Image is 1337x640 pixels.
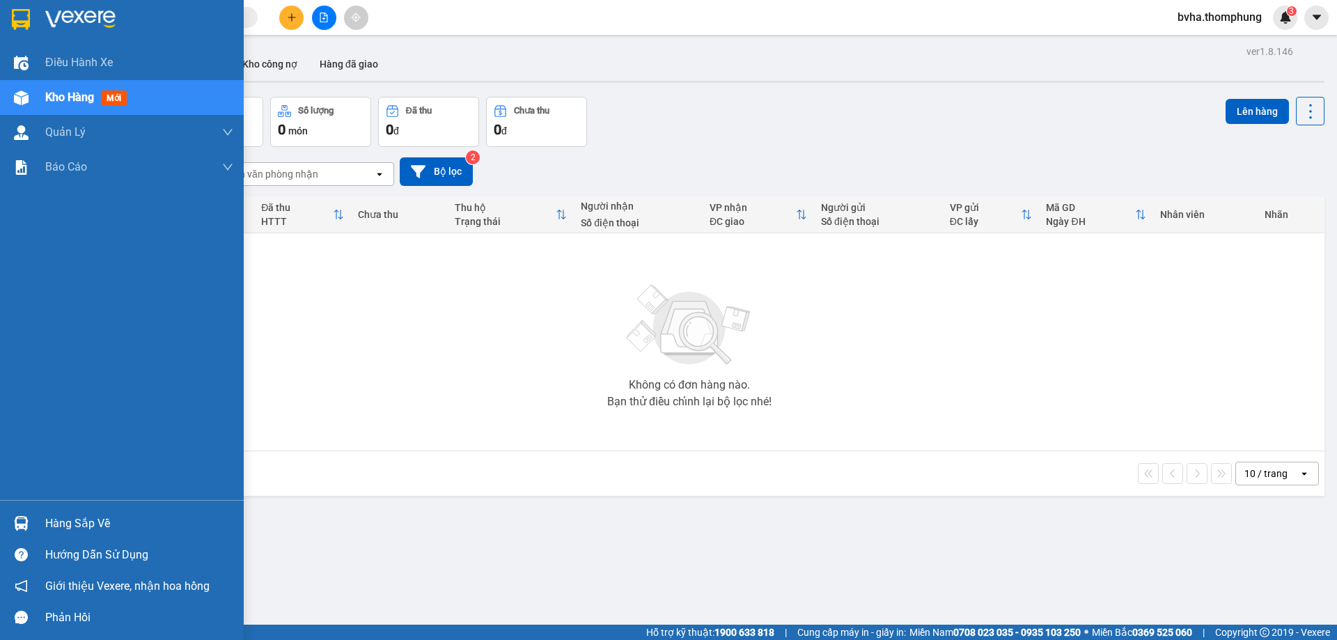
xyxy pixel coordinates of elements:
img: warehouse-icon [14,56,29,70]
div: ĐC giao [710,216,796,227]
span: mới [101,91,127,106]
div: Chưa thu [514,106,549,116]
button: Số lượng0món [270,97,371,147]
button: plus [279,6,304,30]
div: Ngày ĐH [1046,216,1135,227]
div: Số lượng [298,106,334,116]
button: caret-down [1304,6,1329,30]
div: 10 / trang [1244,467,1288,481]
span: caret-down [1311,11,1323,24]
div: Trạng thái [455,216,556,227]
div: Nhãn [1265,209,1318,220]
span: 0 [494,121,501,138]
span: Quản Lý [45,123,86,141]
img: icon-new-feature [1279,11,1292,24]
strong: 1900 633 818 [714,627,774,638]
span: ⚪️ [1084,630,1088,635]
img: warehouse-icon [14,125,29,140]
span: aim [351,13,361,22]
strong: 0369 525 060 [1132,627,1192,638]
strong: 0708 023 035 - 0935 103 250 [953,627,1081,638]
button: Chưa thu0đ [486,97,587,147]
button: Lên hàng [1226,99,1289,124]
button: file-add [312,6,336,30]
img: logo-vxr [12,9,30,30]
div: Số điện thoại [821,216,936,227]
img: solution-icon [14,160,29,175]
img: warehouse-icon [14,91,29,105]
span: Báo cáo [45,158,87,175]
th: Toggle SortBy [448,196,574,233]
div: Phản hồi [45,607,233,628]
span: Miền Bắc [1092,625,1192,640]
div: HTTT [261,216,333,227]
div: ver 1.8.146 [1246,44,1293,59]
th: Toggle SortBy [703,196,814,233]
div: Thu hộ [455,202,556,213]
sup: 3 [1287,6,1297,16]
div: Nhân viên [1160,209,1250,220]
span: đ [501,125,507,136]
span: Cung cấp máy in - giấy in: [797,625,906,640]
span: Kho hàng [45,91,94,104]
span: copyright [1260,627,1269,637]
img: svg+xml;base64,PHN2ZyBjbGFzcz0ibGlzdC1wbHVnX19zdmciIHhtbG5zPSJodHRwOi8vd3d3LnczLm9yZy8yMDAwL3N2Zy... [620,276,759,374]
span: món [288,125,308,136]
button: Kho công nợ [231,47,308,81]
span: Hỗ trợ kỹ thuật: [646,625,774,640]
span: 0 [386,121,393,138]
span: Miền Nam [909,625,1081,640]
button: Hàng đã giao [308,47,389,81]
button: Đã thu0đ [378,97,479,147]
div: VP gửi [950,202,1022,213]
button: Bộ lọc [400,157,473,186]
span: Giới thiệu Vexere, nhận hoa hồng [45,577,210,595]
div: Số điện thoại [581,217,696,228]
div: Đã thu [406,106,432,116]
span: question-circle [15,548,28,561]
div: Người gửi [821,202,936,213]
svg: open [374,169,385,180]
th: Toggle SortBy [1039,196,1153,233]
span: down [222,162,233,173]
span: bvha.thomphung [1166,8,1273,26]
div: Mã GD [1046,202,1135,213]
img: warehouse-icon [14,516,29,531]
div: Hàng sắp về [45,513,233,534]
span: | [785,625,787,640]
th: Toggle SortBy [943,196,1040,233]
span: plus [287,13,297,22]
span: file-add [319,13,329,22]
button: aim [344,6,368,30]
sup: 2 [466,150,480,164]
div: Người nhận [581,201,696,212]
div: Chọn văn phòng nhận [222,167,318,181]
span: 3 [1289,6,1294,16]
div: Đã thu [261,202,333,213]
div: Chưa thu [358,209,441,220]
span: đ [393,125,399,136]
div: Hướng dẫn sử dụng [45,545,233,565]
span: Điều hành xe [45,54,113,71]
div: Bạn thử điều chỉnh lại bộ lọc nhé! [607,396,772,407]
th: Toggle SortBy [254,196,351,233]
span: notification [15,579,28,593]
span: down [222,127,233,138]
span: message [15,611,28,624]
div: Không có đơn hàng nào. [629,380,750,391]
div: VP nhận [710,202,796,213]
svg: open [1299,468,1310,479]
span: 0 [278,121,286,138]
div: ĐC lấy [950,216,1022,227]
span: | [1203,625,1205,640]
